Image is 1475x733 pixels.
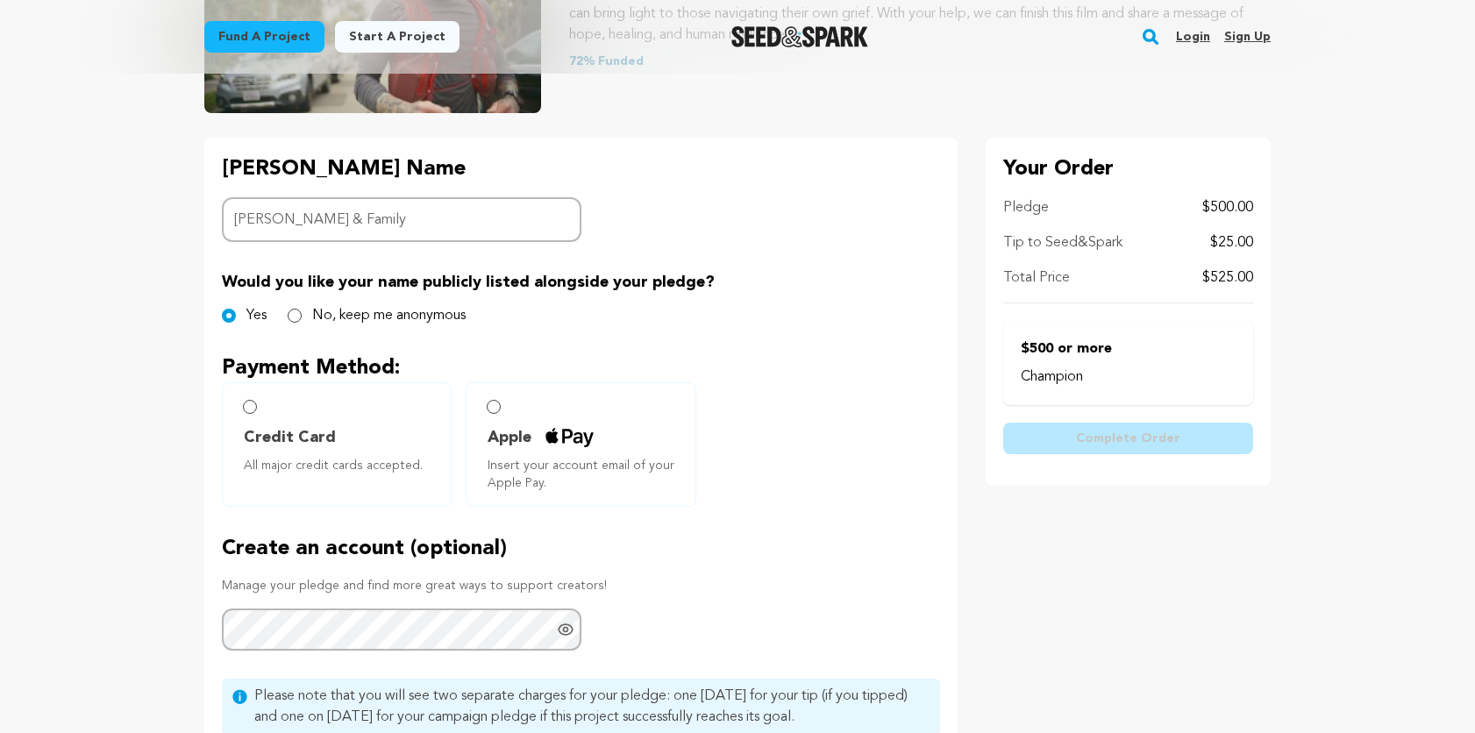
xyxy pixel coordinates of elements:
[557,621,574,638] a: Show password as plain text. Warning: this will display your password on the screen.
[1224,23,1271,51] a: Sign up
[1202,267,1253,288] p: $525.00
[1003,197,1049,218] p: Pledge
[1210,232,1253,253] p: $25.00
[204,21,324,53] a: Fund a project
[335,21,460,53] a: Start a project
[222,197,581,242] input: Backer Name
[1021,338,1236,359] p: $500 or more
[222,270,940,295] p: Would you like your name publicly listed alongside your pledge?
[1003,267,1070,288] p: Total Price
[1202,197,1253,218] p: $500.00
[222,535,940,563] p: Create an account (optional)
[1176,23,1210,51] a: Login
[731,26,869,47] a: Seed&Spark Homepage
[246,305,267,326] label: Yes
[488,425,531,450] span: Apple
[545,428,594,447] img: credit card icons
[222,155,581,183] p: [PERSON_NAME] Name
[244,457,437,474] span: All major credit cards accepted.
[488,457,680,492] span: Insert your account email of your Apple Pay.
[1003,423,1253,454] button: Complete Order
[1003,232,1122,253] p: Tip to Seed&Spark
[244,425,336,450] span: Credit Card
[254,686,930,728] span: Please note that you will see two separate charges for your pledge: one [DATE] for your tip (if y...
[222,577,940,594] p: Manage your pledge and find more great ways to support creators!
[731,26,869,47] img: Seed&Spark Logo Dark Mode
[1076,430,1180,447] span: Complete Order
[1003,155,1253,183] p: Your Order
[312,305,466,326] label: No, keep me anonymous
[222,354,940,382] p: Payment Method:
[1021,366,1236,388] p: Champion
